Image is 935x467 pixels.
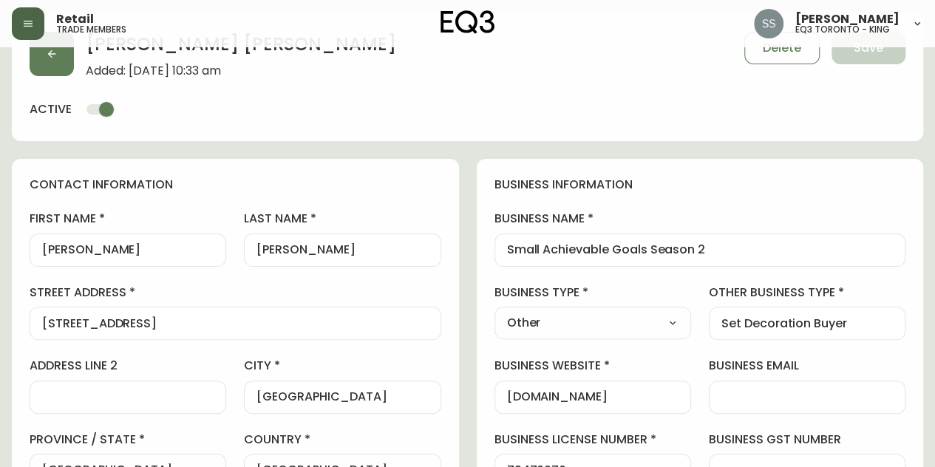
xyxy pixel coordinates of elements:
[494,358,691,374] label: business website
[30,358,226,374] label: address line 2
[30,101,72,117] h4: active
[441,10,495,34] img: logo
[494,432,691,448] label: business license number
[744,32,820,64] button: Delete
[494,211,906,227] label: business name
[30,177,441,193] h4: contact information
[709,432,905,448] label: business gst number
[754,9,783,38] img: f1b6f2cda6f3b51f95337c5892ce6799
[30,284,441,301] label: street address
[244,432,441,448] label: country
[795,25,890,34] h5: eq3 toronto - king
[795,13,900,25] span: [PERSON_NAME]
[30,432,226,448] label: province / state
[494,177,906,193] h4: business information
[244,358,441,374] label: city
[507,390,679,404] input: https://www.designshop.com
[709,284,905,301] label: other business type
[709,358,905,374] label: business email
[763,40,801,56] span: Delete
[244,211,441,227] label: last name
[494,284,691,301] label: business type
[56,25,126,34] h5: trade members
[86,32,396,64] h2: [PERSON_NAME] [PERSON_NAME]
[30,211,226,227] label: first name
[56,13,94,25] span: Retail
[86,64,396,78] span: Added: [DATE] 10:33 am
